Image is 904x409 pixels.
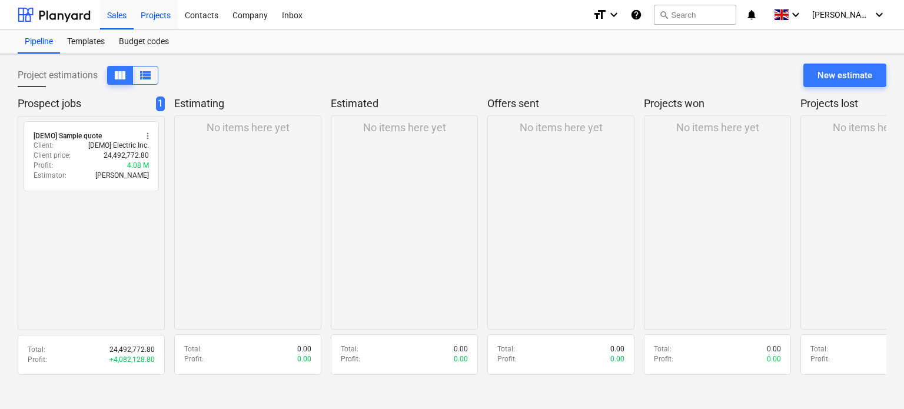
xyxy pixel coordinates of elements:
[654,5,736,25] button: Search
[28,355,47,365] p: Profit :
[817,68,872,83] div: New estimate
[297,354,311,364] p: 0.00
[872,8,886,22] i: keyboard_arrow_down
[454,354,468,364] p: 0.00
[18,30,60,54] a: Pipeline
[18,97,151,111] p: Prospect jobs
[34,141,54,151] p: Client :
[812,10,871,19] span: [PERSON_NAME]
[644,97,786,111] p: Projects won
[654,354,673,364] p: Profit :
[341,344,358,354] p: Total :
[207,121,290,135] p: No items here yet
[610,344,624,354] p: 0.00
[746,8,757,22] i: notifications
[297,344,311,354] p: 0.00
[654,344,672,354] p: Total :
[88,141,149,151] p: [DEMO] Electric Inc.
[659,10,669,19] span: search
[104,151,149,161] p: 24,492,772.80
[789,8,803,22] i: keyboard_arrow_down
[127,161,149,171] p: 4.08 M
[607,8,621,22] i: keyboard_arrow_down
[143,131,152,141] span: more_vert
[184,344,202,354] p: Total :
[34,151,71,161] p: Client price :
[156,97,165,111] span: 1
[109,355,155,365] p: + 4,082,128.80
[845,353,904,409] iframe: Chat Widget
[34,161,53,171] p: Profit :
[610,354,624,364] p: 0.00
[803,64,886,87] button: New estimate
[520,121,603,135] p: No items here yet
[113,68,127,82] span: View as columns
[341,354,360,364] p: Profit :
[60,30,112,54] a: Templates
[676,121,759,135] p: No items here yet
[767,344,781,354] p: 0.00
[767,354,781,364] p: 0.00
[112,30,176,54] a: Budget codes
[331,97,473,111] p: Estimated
[174,97,317,111] p: Estimating
[34,171,67,181] p: Estimator :
[28,345,45,355] p: Total :
[95,171,149,181] p: [PERSON_NAME]
[487,97,630,111] p: Offers sent
[109,345,155,355] p: 24,492,772.80
[454,344,468,354] p: 0.00
[810,344,828,354] p: Total :
[138,68,152,82] span: View as columns
[18,66,158,85] div: Project estimations
[497,354,517,364] p: Profit :
[184,354,204,364] p: Profit :
[593,8,607,22] i: format_size
[810,354,830,364] p: Profit :
[363,121,446,135] p: No items here yet
[34,131,102,141] div: [DEMO] Sample quote
[630,8,642,22] i: Knowledge base
[497,344,515,354] p: Total :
